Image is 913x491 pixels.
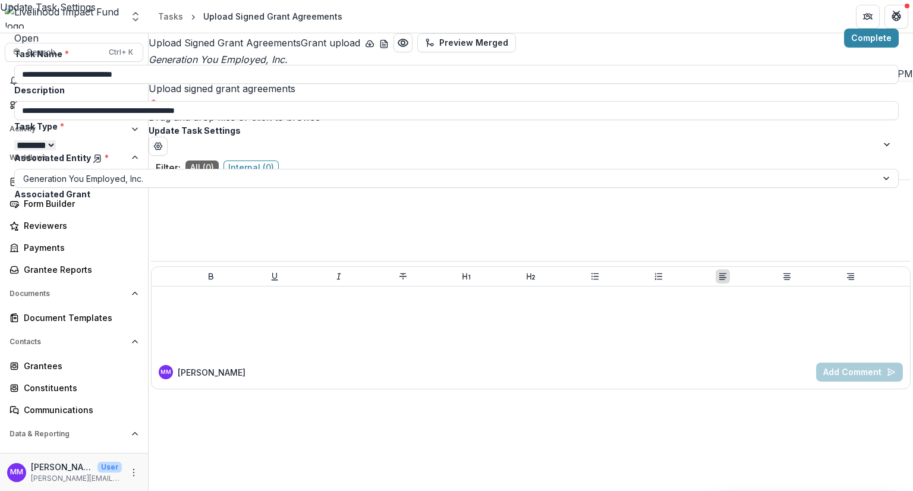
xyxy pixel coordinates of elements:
label: Task Type [14,120,892,133]
span: Open [14,32,39,44]
label: Description [14,84,892,96]
label: Associated Entity [14,152,892,164]
label: Task Name [14,48,892,60]
button: Complete [844,29,899,48]
button: Close [887,5,906,24]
